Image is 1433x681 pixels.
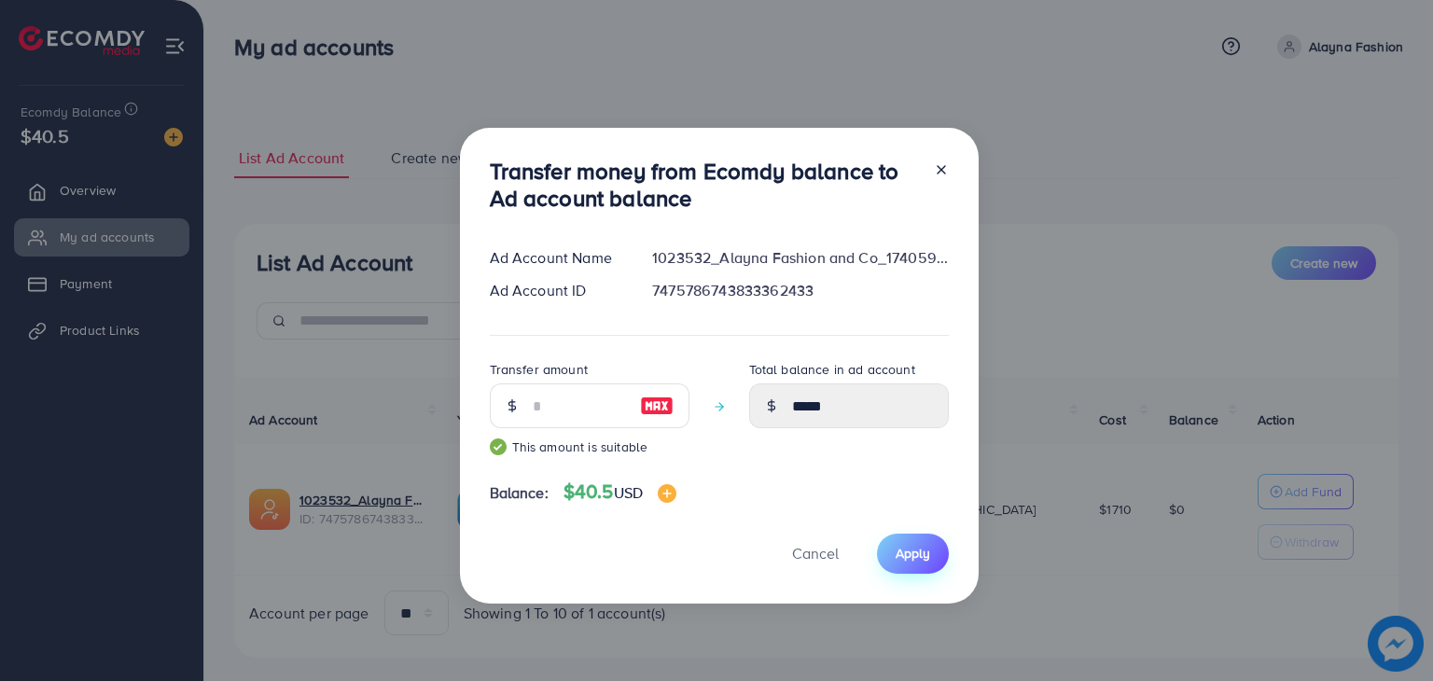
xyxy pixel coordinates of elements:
[614,482,643,503] span: USD
[792,543,839,563] span: Cancel
[896,544,930,563] span: Apply
[475,247,638,269] div: Ad Account Name
[769,534,862,574] button: Cancel
[877,534,949,574] button: Apply
[658,484,676,503] img: image
[640,395,674,417] img: image
[490,482,549,504] span: Balance:
[490,438,507,455] img: guide
[490,158,919,212] h3: Transfer money from Ecomdy balance to Ad account balance
[490,360,588,379] label: Transfer amount
[490,438,689,456] small: This amount is suitable
[475,280,638,301] div: Ad Account ID
[749,360,915,379] label: Total balance in ad account
[637,247,963,269] div: 1023532_Alayna Fashion and Co_1740592250339
[637,280,963,301] div: 7475786743833362433
[563,480,676,504] h4: $40.5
